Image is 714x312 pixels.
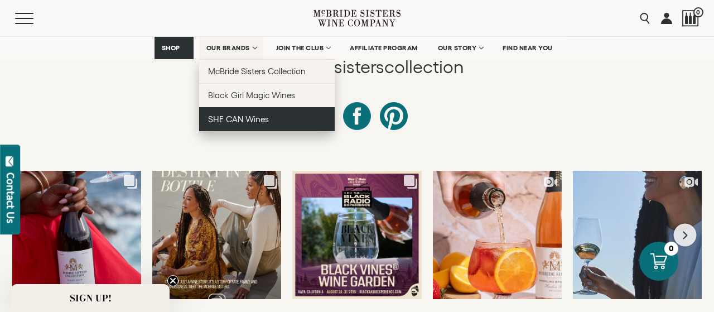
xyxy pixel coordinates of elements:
a: GIVEAWAY TIME! 🎷✨ We’re headed to the Blue Note Black Radio Experience – Na... [292,171,421,299]
a: McBride Sisters Collection [199,59,335,83]
span: JOIN THE CLUB [276,44,324,52]
a: FIND NEAR YOU [495,37,560,59]
div: Contact Us [5,172,16,223]
a: Black Girl Magic Wines [199,83,335,107]
button: Close teaser [167,275,178,286]
div: 0 [664,242,678,256]
a: AFFILIATE PROGRAM [342,37,425,59]
span: SHE CAN Wines [208,114,269,124]
span: Black Girl Magic Wines [208,90,295,100]
span: 0 [693,7,703,17]
a: I’m partnering with @mcbridesisterscollection with an updated version of my f... [433,171,562,299]
span: FIND NEAR YOU [503,44,553,52]
a: SHE CAN Wines [199,107,335,131]
a: JOIN THE CLUB [269,37,337,59]
a: OUR STORY [431,37,490,59]
span: McBride Sisters Collection [208,66,306,76]
a: Calling all pinot lovers 🍷 Today is National Pint Noir Day! We’re raising a... [12,171,141,299]
button: Next slide [674,224,697,247]
span: @mcbridesisterscollection [250,57,464,76]
a: SHOP [155,37,194,59]
a: Allow us to reintroduce ourselves, for all our new wine family members out th... [152,171,281,299]
span: SIGN UP! [70,291,112,305]
a: OUR BRANDS [199,37,263,59]
div: SIGN UP!Close teaser [11,284,170,312]
a: It’s #NationalWhiteWineDay and we’re celebrating your way! Mix & match your ... [573,171,702,299]
span: AFFILIATE PROGRAM [350,44,418,52]
span: SHOP [162,44,181,52]
span: OUR STORY [438,44,477,52]
span: OUR BRANDS [206,44,250,52]
button: Mobile Menu Trigger [15,13,55,24]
